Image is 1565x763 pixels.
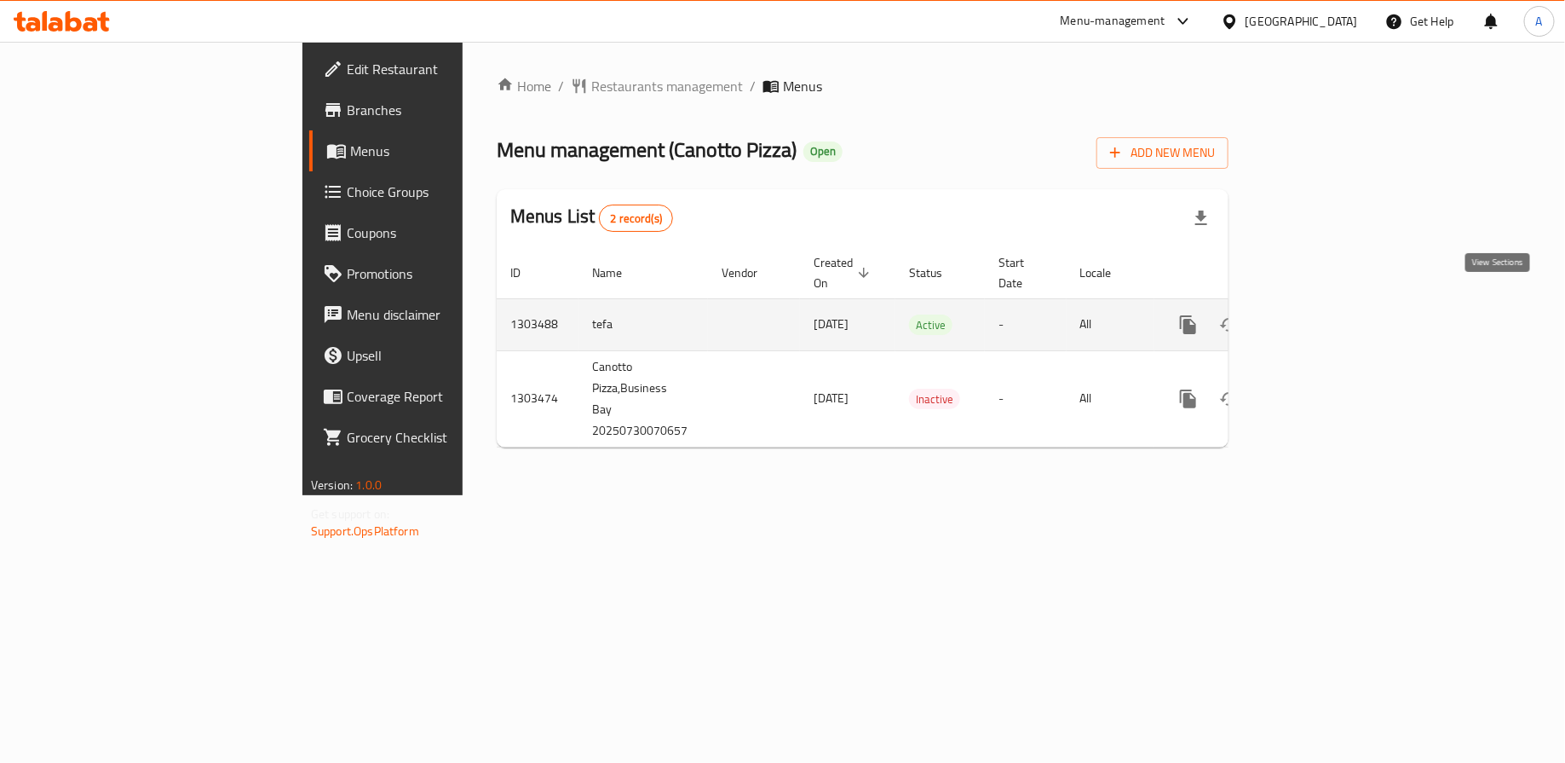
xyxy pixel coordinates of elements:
[909,390,960,409] span: Inactive
[578,350,708,447] td: Canotto Pizza,Business Bay 20250730070657
[803,144,843,159] span: Open
[998,252,1046,293] span: Start Date
[1536,12,1543,31] span: A
[571,76,743,96] a: Restaurants management
[347,223,550,243] span: Coupons
[510,204,673,232] h2: Menus List
[311,474,353,496] span: Version:
[311,503,389,525] span: Get support on:
[309,294,564,335] a: Menu disclaimer
[592,263,644,283] span: Name
[347,427,550,448] span: Grocery Checklist
[347,304,550,325] span: Menu disclaimer
[783,76,822,96] span: Menus
[347,263,550,284] span: Promotions
[309,417,564,458] a: Grocery Checklist
[1168,304,1209,345] button: more
[1096,137,1228,169] button: Add New Menu
[909,263,964,283] span: Status
[497,247,1345,448] table: enhanced table
[1209,379,1250,419] button: Change Status
[309,253,564,294] a: Promotions
[309,90,564,130] a: Branches
[1080,263,1134,283] span: Locale
[1181,198,1222,239] div: Export file
[909,315,952,335] div: Active
[1168,379,1209,419] button: more
[347,59,550,79] span: Edit Restaurant
[347,182,550,202] span: Choice Groups
[591,76,743,96] span: Restaurants management
[347,386,550,407] span: Coverage Report
[355,474,382,496] span: 1.0.0
[1246,12,1358,31] div: [GEOGRAPHIC_DATA]
[510,263,543,283] span: ID
[309,212,564,253] a: Coupons
[309,376,564,417] a: Coverage Report
[309,49,564,90] a: Edit Restaurant
[985,350,1067,447] td: -
[750,76,756,96] li: /
[814,313,849,335] span: [DATE]
[722,263,780,283] span: Vendor
[1110,142,1215,164] span: Add New Menu
[347,100,550,120] span: Branches
[350,141,550,161] span: Menus
[985,298,1067,350] td: -
[1067,350,1154,447] td: All
[578,298,708,350] td: tefa
[309,171,564,212] a: Choice Groups
[803,142,843,162] div: Open
[309,335,564,376] a: Upsell
[600,211,672,227] span: 2 record(s)
[1061,11,1165,32] div: Menu-management
[1067,298,1154,350] td: All
[814,387,849,409] span: [DATE]
[497,76,1228,96] nav: breadcrumb
[909,315,952,335] span: Active
[497,130,797,169] span: Menu management ( Canotto Pizza )
[347,345,550,366] span: Upsell
[599,205,673,232] div: Total records count
[309,130,564,171] a: Menus
[814,252,875,293] span: Created On
[1154,247,1345,299] th: Actions
[311,520,419,542] a: Support.OpsPlatform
